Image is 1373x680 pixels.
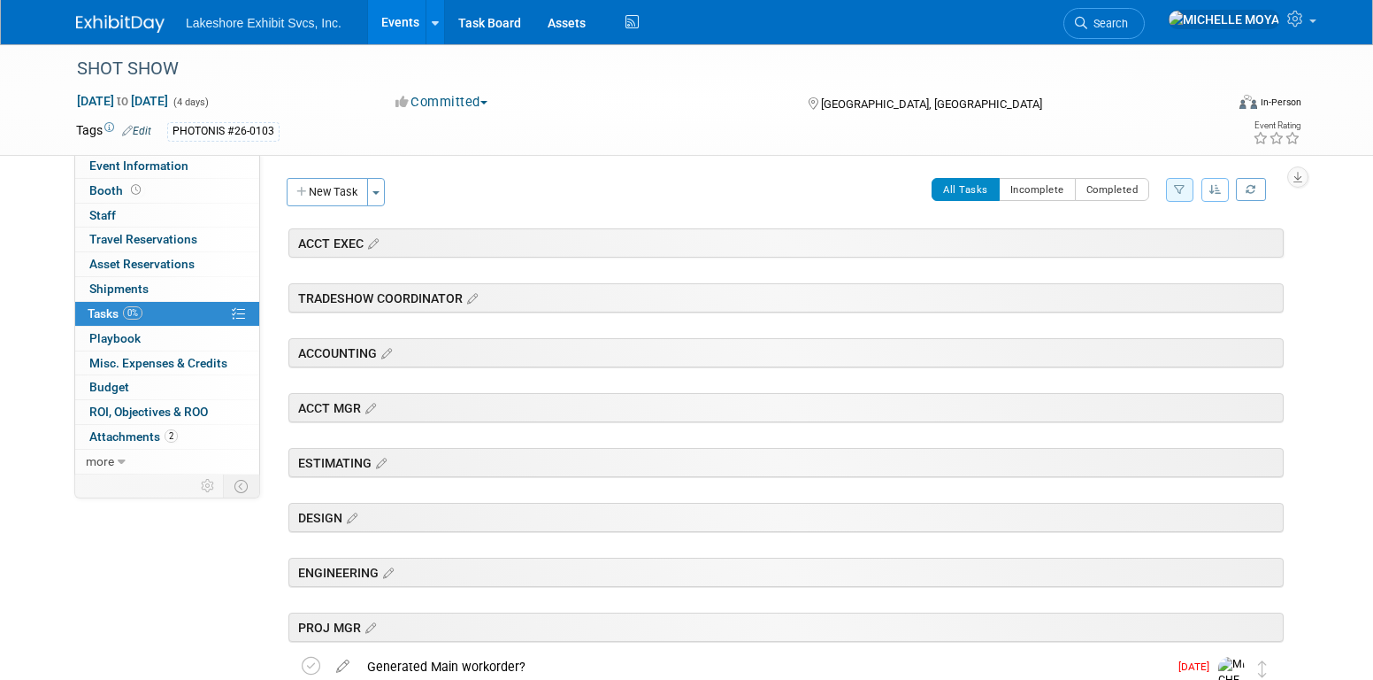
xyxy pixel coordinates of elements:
a: more [75,450,259,474]
span: ROI, Objectives & ROO [89,405,208,419]
span: Tasks [88,306,142,321]
a: Staff [75,204,259,228]
span: more [86,454,114,468]
a: Edit sections [364,234,379,251]
div: ACCT EXEC [288,228,1284,258]
a: Edit sections [377,344,392,361]
a: Edit sections [361,618,376,636]
span: Search [1087,17,1128,30]
a: Edit sections [379,563,394,581]
a: Refresh [1236,178,1266,201]
span: 2 [165,429,178,443]
div: DESIGN [288,503,1284,532]
a: Edit sections [463,289,478,306]
button: All Tasks [932,178,1000,201]
div: In-Person [1260,96,1301,109]
span: [DATE] [DATE] [76,93,169,109]
a: Booth [75,179,259,203]
button: Incomplete [999,178,1076,201]
div: PHOTONIS #26-0103 [167,122,280,141]
td: Toggle Event Tabs [224,475,260,498]
a: Playbook [75,327,259,351]
div: ACCOUNTING [288,338,1284,367]
div: ESTIMATING [288,448,1284,477]
a: Event Information [75,154,259,178]
div: PROJ MGR [288,613,1284,642]
a: ROI, Objectives & ROO [75,400,259,424]
span: Booth [89,183,144,197]
button: New Task [287,178,368,206]
span: Travel Reservations [89,232,197,246]
span: Attachments [89,429,178,444]
a: Misc. Expenses & Credits [75,352,259,375]
span: Lakeshore Exhibit Svcs, Inc. [186,16,341,30]
a: edit [327,659,358,675]
span: Asset Reservations [89,257,195,271]
img: ExhibitDay [76,15,165,33]
span: Shipments [89,282,149,296]
span: Budget [89,380,129,394]
span: (4 days) [172,97,209,108]
div: SHOT SHOW [71,53,1197,85]
button: Completed [1075,178,1150,201]
span: Playbook [89,331,141,345]
div: Event Format [1119,92,1301,119]
div: ENGINEERING [288,558,1284,587]
a: Budget [75,375,259,399]
span: 0% [123,306,142,320]
span: to [114,94,131,108]
div: TRADESHOW COORDINATOR [288,283,1284,313]
span: [DATE] [1178,661,1218,673]
img: MICHELLE MOYA [1168,10,1280,29]
td: Tags [76,121,151,142]
a: Edit sections [372,453,387,471]
a: Travel Reservations [75,228,259,251]
a: Edit sections [361,398,376,416]
span: Booth not reserved yet [127,183,144,197]
a: Shipments [75,277,259,301]
div: ACCT MGR [288,393,1284,422]
i: Move task [1258,661,1267,677]
a: Tasks0% [75,302,259,326]
img: Format-Inperson.png [1239,95,1257,109]
span: [GEOGRAPHIC_DATA], [GEOGRAPHIC_DATA] [821,97,1042,111]
div: Event Rating [1253,121,1300,130]
button: Committed [389,93,495,112]
a: Edit sections [342,508,357,526]
a: Edit [122,125,151,137]
a: Search [1063,8,1145,39]
a: Attachments2 [75,425,259,449]
span: Misc. Expenses & Credits [89,356,227,370]
span: Event Information [89,158,188,173]
a: Asset Reservations [75,252,259,276]
span: Staff [89,208,116,222]
td: Personalize Event Tab Strip [193,475,224,498]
